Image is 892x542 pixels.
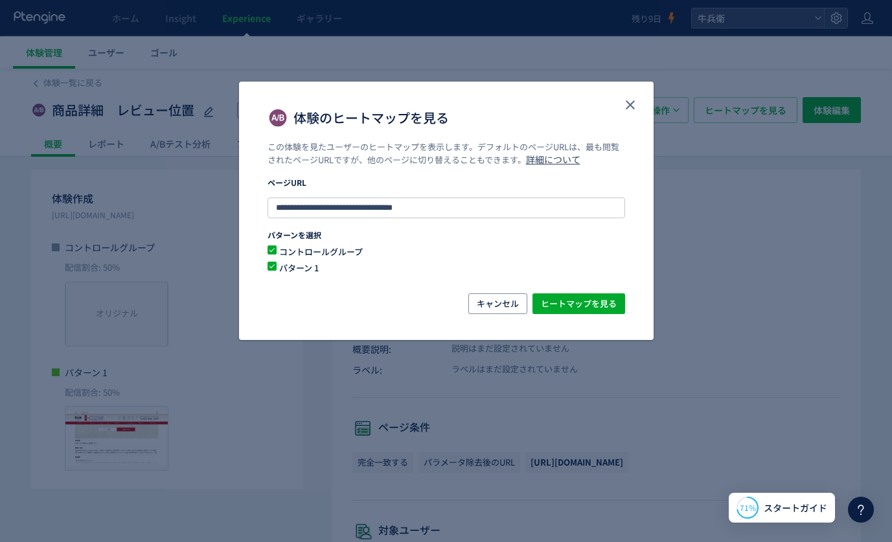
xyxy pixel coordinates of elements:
button: ヒートマップを見る [532,293,625,314]
span: スタートガイド [764,501,827,515]
button: close [620,95,641,115]
div: この体験を見たユーザーのヒートマップを表示します。デフォルトのページURLは、最も閲覧されたページURLですが、他のページに切り替えることもできます。 [268,141,625,177]
span: ヒートマップを見る [541,293,617,314]
span: ページURL [268,177,306,188]
a: 詳細について [526,153,580,166]
span: コントロールグループ [277,245,600,258]
div: パターンを選択 [268,229,625,240]
span: パターン 1 [277,262,600,274]
span: 体験のヒートマップを見る [293,107,449,128]
div: 体験のヒートマップを見る [239,82,654,340]
span: 71% [740,502,756,513]
span: キャンセル [477,293,519,314]
button: キャンセル [468,293,527,314]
